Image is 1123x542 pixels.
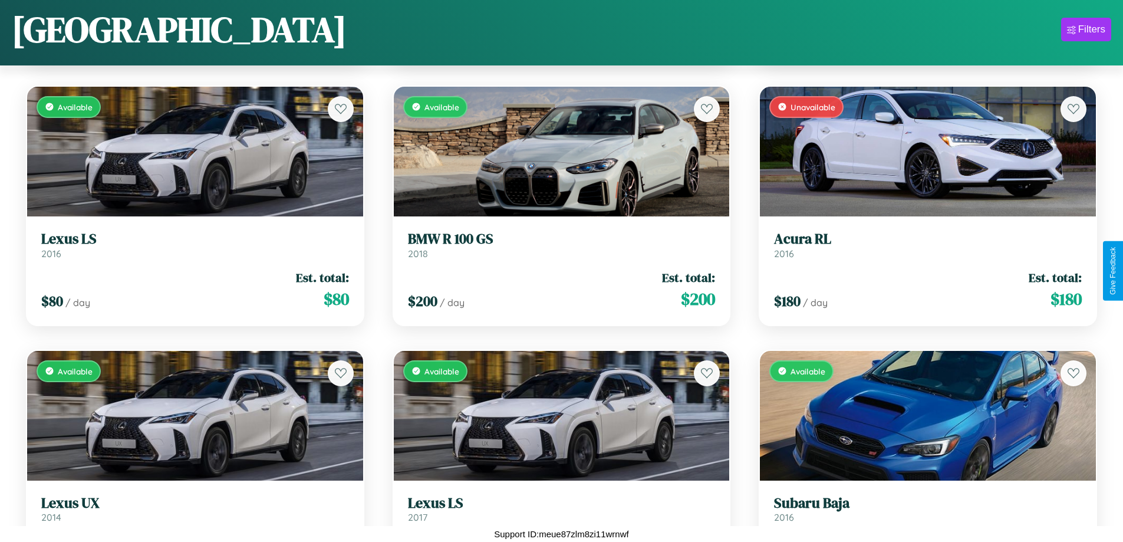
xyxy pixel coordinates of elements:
[774,511,794,523] span: 2016
[408,231,716,259] a: BMW R 100 GS2018
[41,495,349,512] h3: Lexus UX
[408,248,428,259] span: 2018
[1109,247,1117,295] div: Give Feedback
[408,495,716,512] h3: Lexus LS
[440,297,465,308] span: / day
[681,287,715,311] span: $ 200
[791,366,825,376] span: Available
[65,297,90,308] span: / day
[296,269,349,286] span: Est. total:
[1078,24,1105,35] div: Filters
[41,291,63,311] span: $ 80
[494,526,628,542] p: Support ID: meue87zlm8zi11wrnwf
[1029,269,1082,286] span: Est. total:
[424,102,459,112] span: Available
[58,366,93,376] span: Available
[408,231,716,248] h3: BMW R 100 GS
[41,495,349,524] a: Lexus UX2014
[803,297,828,308] span: / day
[41,231,349,259] a: Lexus LS2016
[408,511,427,523] span: 2017
[424,366,459,376] span: Available
[774,291,801,311] span: $ 180
[324,287,349,311] span: $ 80
[774,495,1082,512] h3: Subaru Baja
[41,511,61,523] span: 2014
[774,231,1082,259] a: Acura RL2016
[662,269,715,286] span: Est. total:
[408,495,716,524] a: Lexus LS2017
[1050,287,1082,311] span: $ 180
[1061,18,1111,41] button: Filters
[41,248,61,259] span: 2016
[774,231,1082,248] h3: Acura RL
[774,248,794,259] span: 2016
[408,291,437,311] span: $ 200
[791,102,835,112] span: Unavailable
[41,231,349,248] h3: Lexus LS
[12,5,347,54] h1: [GEOGRAPHIC_DATA]
[58,102,93,112] span: Available
[774,495,1082,524] a: Subaru Baja2016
